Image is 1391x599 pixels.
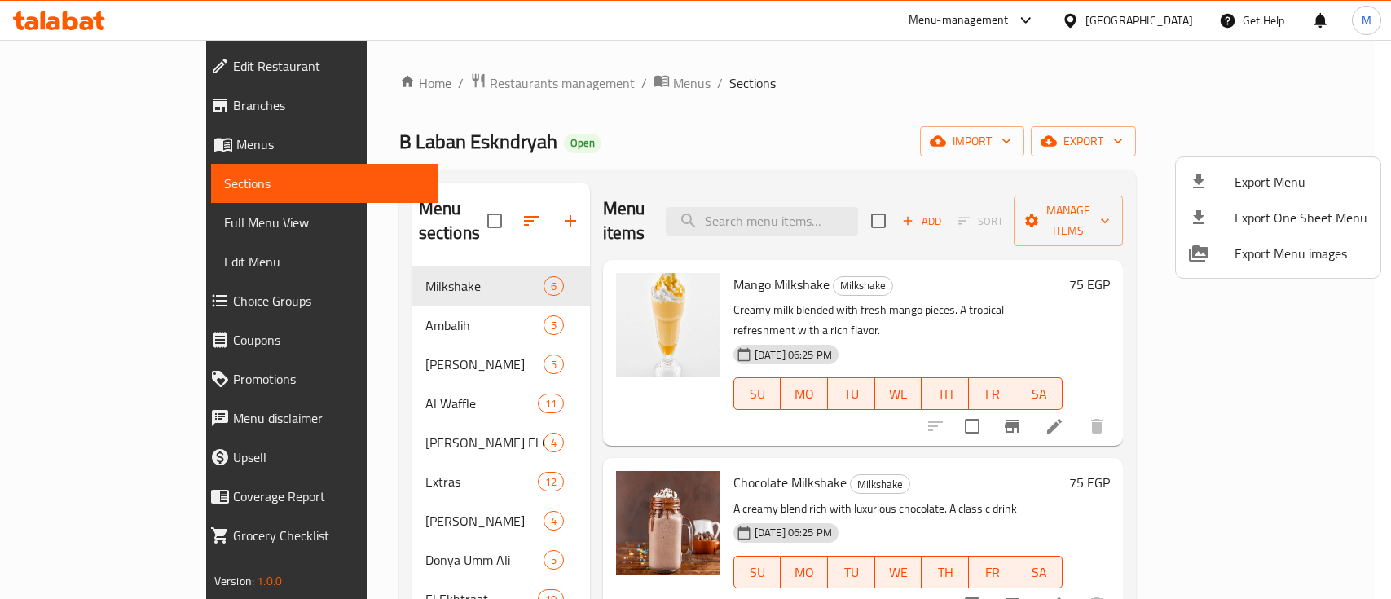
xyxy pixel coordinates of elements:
li: Export Menu images [1176,236,1380,271]
span: Export One Sheet Menu [1235,208,1367,227]
span: Export Menu images [1235,244,1367,263]
li: Export one sheet menu items [1176,200,1380,236]
span: Export Menu [1235,172,1367,192]
li: Export menu items [1176,164,1380,200]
